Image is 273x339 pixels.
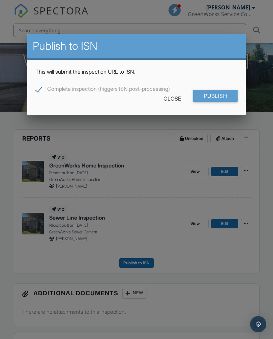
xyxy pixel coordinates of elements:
[153,92,192,105] div: Close
[35,86,170,94] label: Complete inspection (triggers ISN post-processing)
[193,90,238,102] input: Publish
[33,39,240,53] h2: Publish to ISN
[250,316,266,332] div: Open Intercom Messenger
[35,68,238,75] p: This will submit the inspection URL to ISN.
